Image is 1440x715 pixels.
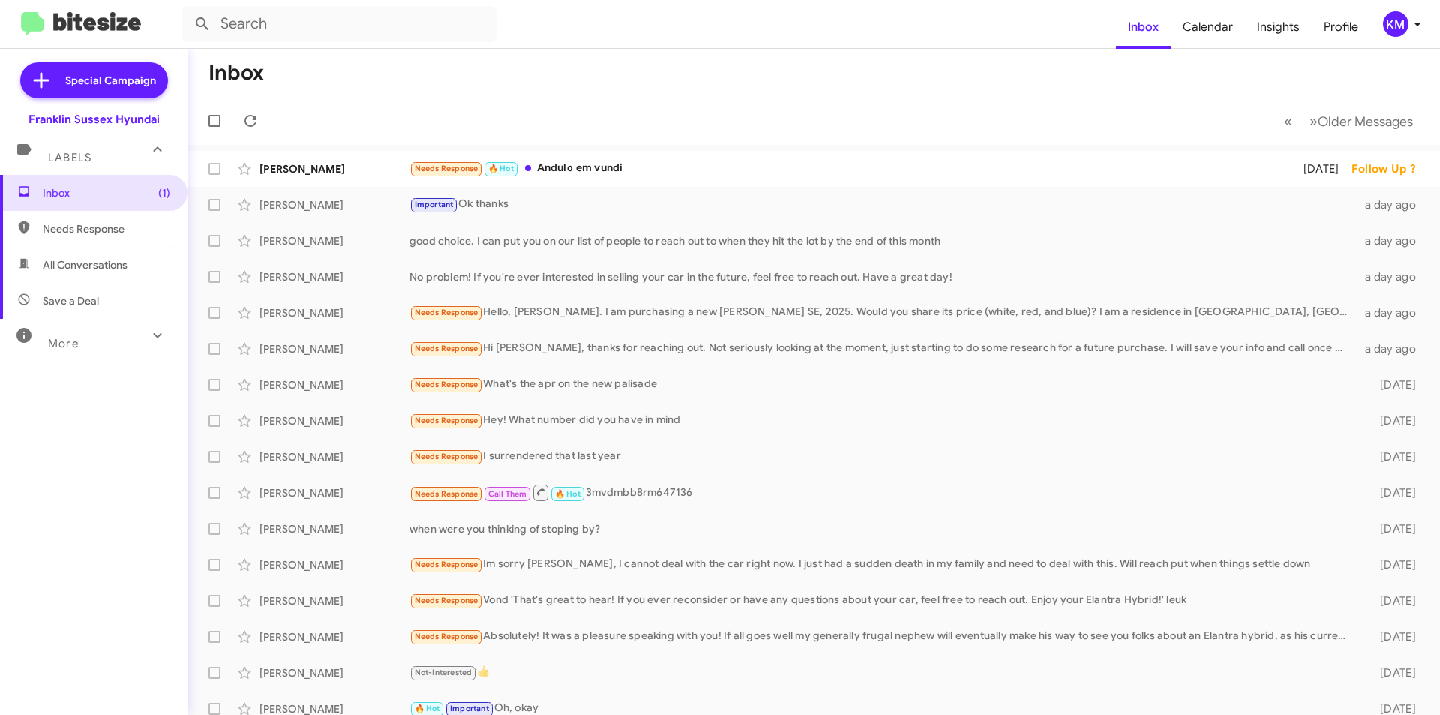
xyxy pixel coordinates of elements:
button: KM [1370,11,1423,37]
div: [PERSON_NAME] [259,233,409,248]
div: Absolutely! It was a pleasure speaking with you! If all goes well my generally frugal nephew will... [409,628,1356,645]
a: Inbox [1116,5,1171,49]
span: Needs Response [415,489,478,499]
div: [DATE] [1356,449,1428,464]
div: Hey! What number did you have in mind [409,412,1356,429]
span: » [1309,112,1318,131]
div: [PERSON_NAME] [259,269,409,284]
span: More [48,337,79,350]
input: Search [181,6,496,42]
span: Call Them [488,489,527,499]
div: [PERSON_NAME] [259,485,409,500]
div: Ok thanks [409,196,1356,213]
div: [DATE] [1356,377,1428,392]
div: good choice. I can put you on our list of people to reach out to when they hit the lot by the end... [409,233,1356,248]
h1: Inbox [208,61,264,85]
span: Needs Response [415,344,478,353]
span: Save a Deal [43,293,99,308]
div: [DATE] [1356,593,1428,608]
div: [DATE] [1356,557,1428,572]
div: [PERSON_NAME] [259,629,409,644]
div: [PERSON_NAME] [259,305,409,320]
div: [PERSON_NAME] [259,377,409,392]
div: a day ago [1356,269,1428,284]
div: [PERSON_NAME] [259,161,409,176]
div: [DATE] [1284,161,1351,176]
span: Important [450,704,489,713]
span: Not-Interested [415,668,472,677]
div: KM [1383,11,1408,37]
span: Needs Response [415,164,478,173]
div: Vond 'That's great to hear! If you ever reconsider or have any questions about your car, feel fre... [409,592,1356,609]
div: [PERSON_NAME] [259,413,409,428]
a: Calendar [1171,5,1245,49]
span: 🔥 Hot [488,164,514,173]
span: All Conversations [43,257,127,272]
span: Special Campaign [65,73,156,88]
div: a day ago [1356,341,1428,356]
span: Inbox [43,185,170,200]
div: [PERSON_NAME] [259,521,409,536]
a: Insights [1245,5,1312,49]
div: 👍 [409,664,1356,681]
div: Im sorry [PERSON_NAME], I cannot deal with the car right now. I just had a sudden death in my fam... [409,556,1356,573]
div: [PERSON_NAME] [259,197,409,212]
span: Needs Response [415,596,478,605]
div: What's the apr on the new palisade [409,376,1356,393]
span: Older Messages [1318,113,1413,130]
button: Previous [1275,106,1301,137]
div: [DATE] [1356,413,1428,428]
span: Important [415,200,454,209]
div: [PERSON_NAME] [259,341,409,356]
span: Needs Response [415,416,478,425]
div: [DATE] [1356,521,1428,536]
div: I surrendered that last year [409,448,1356,465]
div: [PERSON_NAME] [259,557,409,572]
button: Next [1300,106,1422,137]
div: [DATE] [1356,665,1428,680]
span: Needs Response [415,380,478,389]
div: a day ago [1356,197,1428,212]
div: Hello, [PERSON_NAME]. I am purchasing a new [PERSON_NAME] SE, 2025. Would you share its price (wh... [409,304,1356,321]
div: Andulo em vundi [409,160,1284,177]
span: Needs Response [43,221,170,236]
span: 🔥 Hot [555,489,580,499]
div: a day ago [1356,233,1428,248]
div: [DATE] [1356,485,1428,500]
span: (1) [158,185,170,200]
div: 3mvdmbb8rm647136 [409,483,1356,502]
div: a day ago [1356,305,1428,320]
div: Follow Up ? [1351,161,1428,176]
a: Special Campaign [20,62,168,98]
div: when were you thinking of stoping by? [409,521,1356,536]
span: Needs Response [415,308,478,317]
div: Hi [PERSON_NAME], thanks for reaching out. Not seriously looking at the moment, just starting to ... [409,340,1356,357]
a: Profile [1312,5,1370,49]
div: [PERSON_NAME] [259,665,409,680]
div: Franklin Sussex Hyundai [28,112,160,127]
span: Labels [48,151,91,164]
span: Needs Response [415,632,478,641]
span: 🔥 Hot [415,704,440,713]
span: Needs Response [415,452,478,461]
div: [PERSON_NAME] [259,593,409,608]
span: « [1284,112,1292,131]
span: Needs Response [415,560,478,569]
nav: Page navigation example [1276,106,1422,137]
div: [PERSON_NAME] [259,449,409,464]
div: No problem! If you're ever interested in selling your car in the future, feel free to reach out. ... [409,269,1356,284]
div: [DATE] [1356,629,1428,644]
